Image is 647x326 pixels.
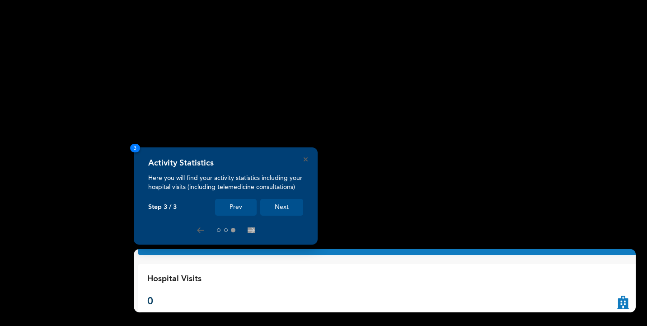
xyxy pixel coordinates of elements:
[130,144,140,152] span: 3
[147,273,202,285] p: Hospital Visits
[215,199,257,216] button: Prev
[148,158,214,168] h4: Activity Statistics
[260,199,303,216] button: Next
[147,294,202,309] p: 0
[148,174,303,192] p: Here you will find your activity statistics including your hospital visits (including telemedicin...
[148,203,177,211] p: Step 3 / 3
[304,157,308,161] button: Close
